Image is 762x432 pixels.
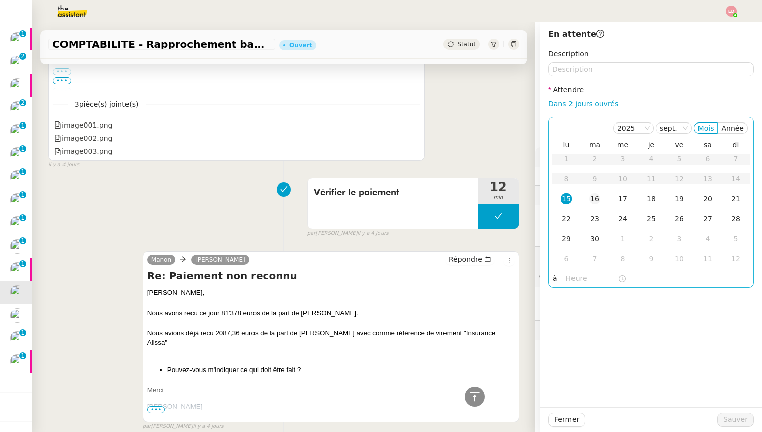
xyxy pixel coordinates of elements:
div: 5 [730,233,741,244]
td: 26/09/2025 [665,209,693,229]
th: sam. [693,140,722,149]
nz-badge-sup: 1 [19,237,26,244]
p: 1 [21,214,25,223]
span: par [307,229,316,238]
td: 07/10/2025 [581,249,609,269]
th: mer. [609,140,637,149]
div: 3 [674,233,685,244]
div: 1 [617,233,628,244]
span: Mois [698,124,714,132]
span: min [478,193,519,202]
nz-select-item: sept. [660,123,688,133]
div: 27 [702,213,713,224]
td: 21/09/2025 [722,189,750,209]
button: Fermer [548,413,585,427]
div: 26 [674,213,685,224]
td: 27/09/2025 [693,209,722,229]
img: svg [726,6,737,17]
p: 2 [21,53,25,62]
a: Manon [147,255,175,264]
nz-select-item: 2025 [617,123,650,133]
input: Heure [566,273,618,284]
span: 3 [68,99,146,110]
div: image002.png [54,133,112,144]
img: users%2Fa6PbEmLwvGXylUqKytRPpDpAx153%2Favatar%2Ffanny.png [10,147,24,161]
h4: Re: Paiement non reconnu [147,269,515,283]
div: 12 [730,253,741,264]
div: 10 [674,253,685,264]
nz-badge-sup: 1 [19,260,26,267]
span: Année [721,124,744,132]
td: 08/10/2025 [609,249,637,269]
div: 7 [589,253,600,264]
nz-badge-sup: 1 [19,168,26,175]
nz-badge-sup: 1 [19,30,26,37]
img: users%2F0zQGGmvZECeMseaPawnreYAQQyS2%2Favatar%2Feddadf8a-b06f-4db9-91c4-adeed775bb0f [10,216,24,230]
span: 💬 [539,273,622,281]
td: 17/09/2025 [609,189,637,209]
button: Répondre [445,254,495,265]
span: En attente [548,29,604,39]
label: ••• [53,68,71,75]
div: ⏲️Tâches 134:08 [535,247,762,267]
img: users%2F0zQGGmvZECeMseaPawnreYAQQyS2%2Favatar%2Feddadf8a-b06f-4db9-91c4-adeed775bb0f [10,308,24,323]
td: 22/09/2025 [552,209,581,229]
nz-badge-sup: 1 [19,329,26,336]
div: [PERSON_NAME], [147,288,515,298]
td: 28/09/2025 [722,209,750,229]
nz-badge-sup: 1 [19,214,26,221]
p: 2 [21,99,25,108]
td: 11/10/2025 [693,249,722,269]
td: 09/10/2025 [637,249,665,269]
td: 02/10/2025 [637,229,665,250]
p: 1 [21,260,25,269]
td: 23/09/2025 [581,209,609,229]
small: [PERSON_NAME] [143,422,224,431]
span: 🕵️ [539,326,669,334]
th: lun. [552,140,581,149]
nz-badge-sup: 1 [19,145,26,152]
div: Nous avons recu ce jour 81'378 euros de la part de [PERSON_NAME]. [147,308,515,318]
span: ••• [53,77,71,84]
div: 11 [702,253,713,264]
button: Sauver [717,413,754,427]
th: ven. [665,140,693,149]
p: 1 [21,168,25,177]
span: ••• [147,406,165,413]
td: 16/09/2025 [581,189,609,209]
p: 1 [21,329,25,338]
span: [PERSON_NAME] [147,403,203,410]
div: 20 [702,193,713,204]
span: Répondre [449,254,482,264]
span: 12 [478,181,519,193]
span: il y a 4 jours [357,229,388,238]
div: 17 [617,193,628,204]
td: 25/09/2025 [637,209,665,229]
small: [PERSON_NAME] [307,229,389,238]
div: 21 [730,193,741,204]
div: Merci [147,385,515,395]
img: users%2FSclkIUIAuBOhhDrbgjtrSikBoD03%2Favatar%2F48cbc63d-a03d-4817-b5bf-7f7aeed5f2a9 [10,262,24,276]
div: 24 [617,213,628,224]
img: users%2FxgWPCdJhSBeE5T1N2ZiossozSlm1%2Favatar%2F5b22230b-e380-461f-81e9-808a3aa6de32 [10,124,24,138]
span: COMPTABILITE - Rapprochement bancaire - 18 août 2025 [52,39,271,49]
span: ⏲️ [539,253,616,261]
div: 23 [589,213,600,224]
p: 1 [21,352,25,361]
p: 1 [21,30,25,39]
td: 19/09/2025 [665,189,693,209]
div: Ouvert [289,42,312,48]
td: 18/09/2025 [637,189,665,209]
span: à [553,273,557,284]
img: users%2FxgWPCdJhSBeE5T1N2ZiossozSlm1%2Favatar%2F5b22230b-e380-461f-81e9-808a3aa6de32 [10,55,24,69]
a: Dans 2 jours ouvrés [548,100,618,108]
img: users%2Fa6PbEmLwvGXylUqKytRPpDpAx153%2Favatar%2Ffanny.png [10,285,24,299]
div: 9 [646,253,657,264]
div: 29 [561,233,572,244]
div: 18 [646,193,657,204]
th: mar. [581,140,609,149]
img: users%2Fa6PbEmLwvGXylUqKytRPpDpAx153%2Favatar%2Ffanny.png [10,239,24,254]
a: [PERSON_NAME] [191,255,249,264]
p: 1 [21,145,25,154]
td: 24/09/2025 [609,209,637,229]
